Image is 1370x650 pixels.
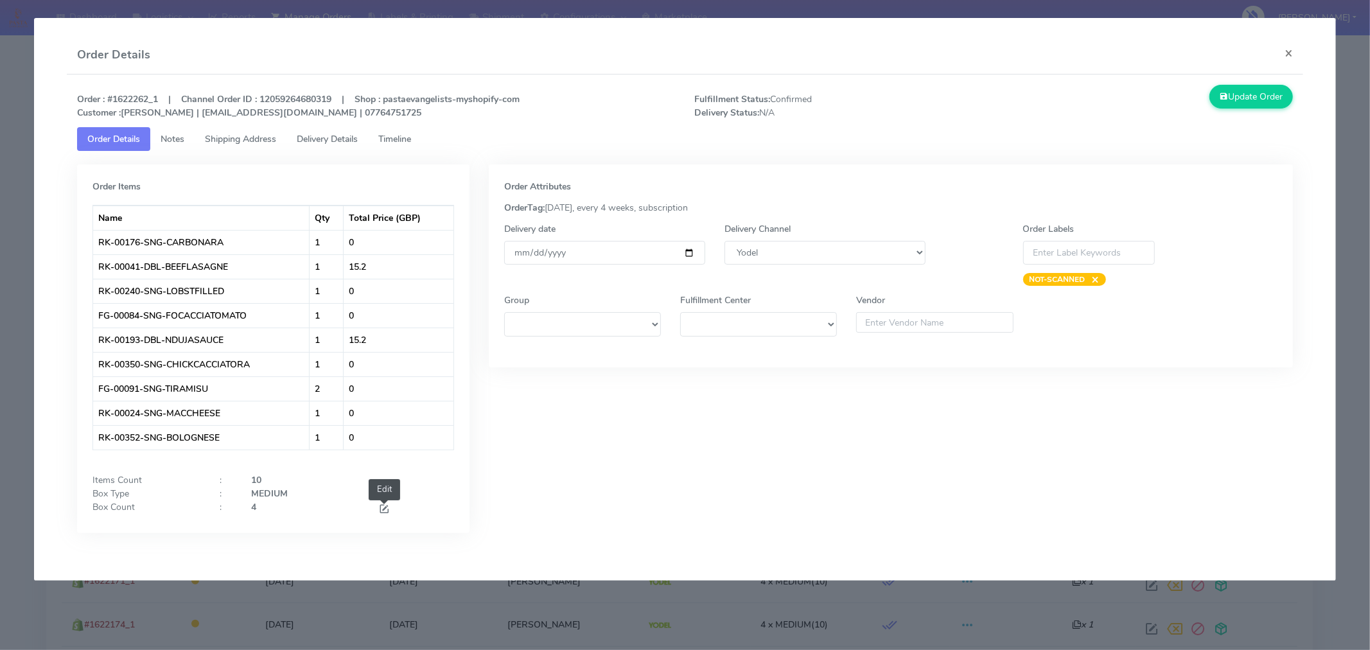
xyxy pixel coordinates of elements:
[93,376,310,401] td: FG-00091-SNG-TIRAMISU
[694,107,759,119] strong: Delivery Status:
[344,425,453,450] td: 0
[344,279,453,303] td: 0
[93,303,310,328] td: FG-00084-SNG-FOCACCIATOMATO
[210,473,242,487] div: :
[93,279,310,303] td: RK-00240-SNG-LOBSTFILLED
[504,180,571,193] strong: Order Attributes
[93,401,310,425] td: RK-00024-SNG-MACCHEESE
[856,294,885,307] label: Vendor
[93,425,310,450] td: RK-00352-SNG-BOLOGNESE
[344,230,453,254] td: 0
[93,254,310,279] td: RK-00041-DBL-BEEFLASAGNE
[210,500,242,518] div: :
[310,230,344,254] td: 1
[310,376,344,401] td: 2
[725,222,791,236] label: Delivery Channel
[344,328,453,352] td: 15.2
[297,133,358,145] span: Delivery Details
[210,487,242,500] div: :
[83,487,210,500] div: Box Type
[1085,273,1100,286] span: ×
[495,201,1287,215] div: [DATE], every 4 weeks, subscription
[344,376,453,401] td: 0
[694,93,770,105] strong: Fulfillment Status:
[251,501,256,513] strong: 4
[310,303,344,328] td: 1
[310,425,344,450] td: 1
[685,92,994,119] span: Confirmed N/A
[93,352,310,376] td: RK-00350-SNG-CHICKCACCIATORA
[93,206,310,230] th: Name
[77,46,150,64] h4: Order Details
[310,328,344,352] td: 1
[205,133,276,145] span: Shipping Address
[310,401,344,425] td: 1
[504,294,529,307] label: Group
[344,254,453,279] td: 15.2
[378,133,411,145] span: Timeline
[344,303,453,328] td: 0
[1023,241,1155,265] input: Enter Label Keywords
[344,352,453,376] td: 0
[251,474,261,486] strong: 10
[77,93,520,119] strong: Order : #1622262_1 | Channel Order ID : 12059264680319 | Shop : pastaevangelists-myshopify-com [P...
[310,254,344,279] td: 1
[77,107,121,119] strong: Customer :
[680,294,751,307] label: Fulfillment Center
[93,328,310,352] td: RK-00193-DBL-NDUJASAUCE
[344,401,453,425] td: 0
[87,133,140,145] span: Order Details
[93,230,310,254] td: RK-00176-SNG-CARBONARA
[310,352,344,376] td: 1
[344,206,453,230] th: Total Price (GBP)
[504,202,545,214] strong: OrderTag:
[1209,85,1293,109] button: Update Order
[310,206,344,230] th: Qty
[251,487,288,500] strong: MEDIUM
[310,279,344,303] td: 1
[1274,36,1303,70] button: Close
[856,312,1013,333] input: Enter Vendor Name
[83,500,210,518] div: Box Count
[83,473,210,487] div: Items Count
[77,127,1293,151] ul: Tabs
[92,180,141,193] strong: Order Items
[504,222,556,236] label: Delivery date
[1023,222,1075,236] label: Order Labels
[161,133,184,145] span: Notes
[1030,274,1085,285] strong: NOT-SCANNED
